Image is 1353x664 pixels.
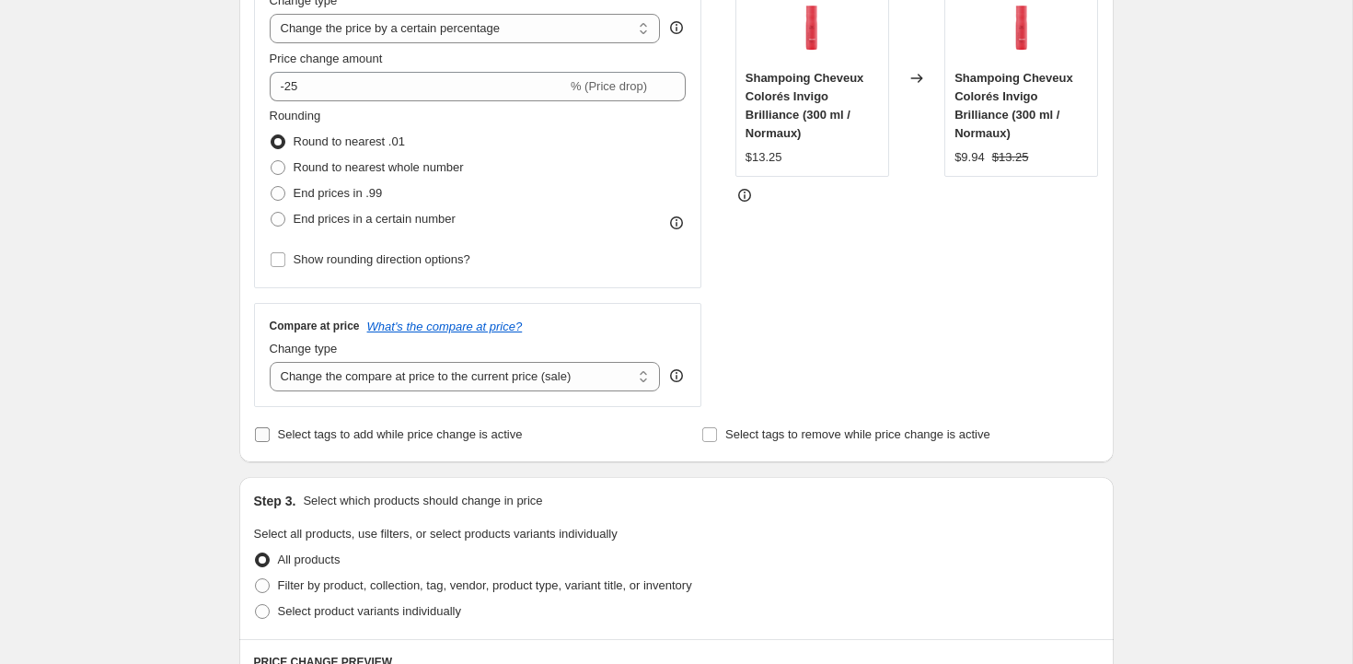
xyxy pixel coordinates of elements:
div: $13.25 [746,148,782,167]
p: Select which products should change in price [303,492,542,510]
h2: Step 3. [254,492,296,510]
button: What's the compare at price? [367,320,523,333]
span: Change type [270,342,338,355]
span: End prices in a certain number [294,212,456,226]
span: Shampoing Cheveux Colorés Invigo Brilliance (300 ml / Normaux) [746,71,864,140]
span: Select product variants individually [278,604,461,618]
span: Shampoing Cheveux Colorés Invigo Brilliance (300 ml / Normaux) [954,71,1073,140]
strike: $13.25 [992,148,1029,167]
span: % (Price drop) [571,79,647,93]
span: Select tags to add while price change is active [278,427,523,441]
div: help [667,367,686,385]
h3: Compare at price [270,319,360,333]
span: All products [278,553,341,566]
span: Round to nearest .01 [294,134,405,148]
span: End prices in .99 [294,186,383,200]
span: Show rounding direction options? [294,252,470,266]
div: $9.94 [954,148,985,167]
span: Rounding [270,109,321,122]
span: Price change amount [270,52,383,65]
input: -15 [270,72,567,101]
span: Round to nearest whole number [294,160,464,174]
span: Select tags to remove while price change is active [725,427,990,441]
span: Select all products, use filters, or select products variants individually [254,527,618,541]
span: Filter by product, collection, tag, vendor, product type, variant title, or inventory [278,578,692,592]
div: help [667,18,686,37]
